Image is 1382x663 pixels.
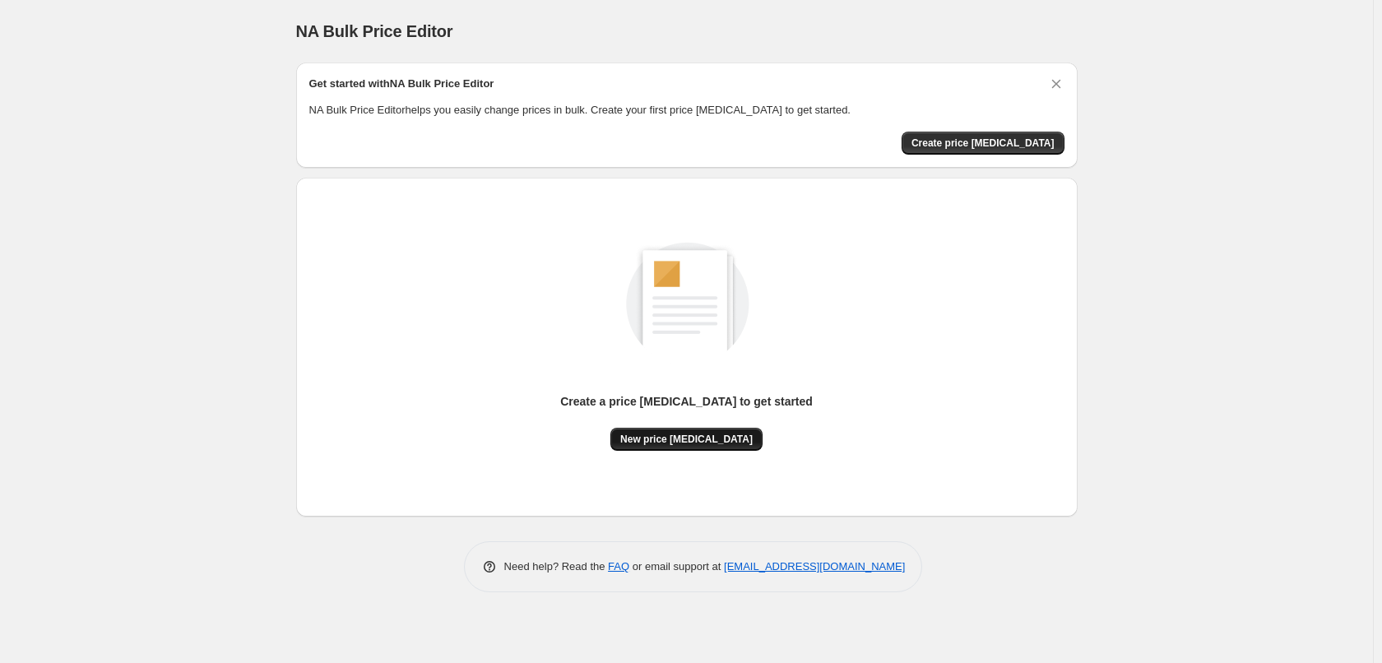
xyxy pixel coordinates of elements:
button: Create price change job [902,132,1064,155]
p: NA Bulk Price Editor helps you easily change prices in bulk. Create your first price [MEDICAL_DAT... [309,102,1064,118]
a: [EMAIL_ADDRESS][DOMAIN_NAME] [724,560,905,573]
span: NA Bulk Price Editor [296,22,453,40]
p: Create a price [MEDICAL_DATA] to get started [560,393,813,410]
a: FAQ [608,560,629,573]
span: Need help? Read the [504,560,609,573]
button: New price [MEDICAL_DATA] [610,428,763,451]
span: or email support at [629,560,724,573]
span: Create price [MEDICAL_DATA] [911,137,1055,150]
span: New price [MEDICAL_DATA] [620,433,753,446]
button: Dismiss card [1048,76,1064,92]
h2: Get started with NA Bulk Price Editor [309,76,494,92]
